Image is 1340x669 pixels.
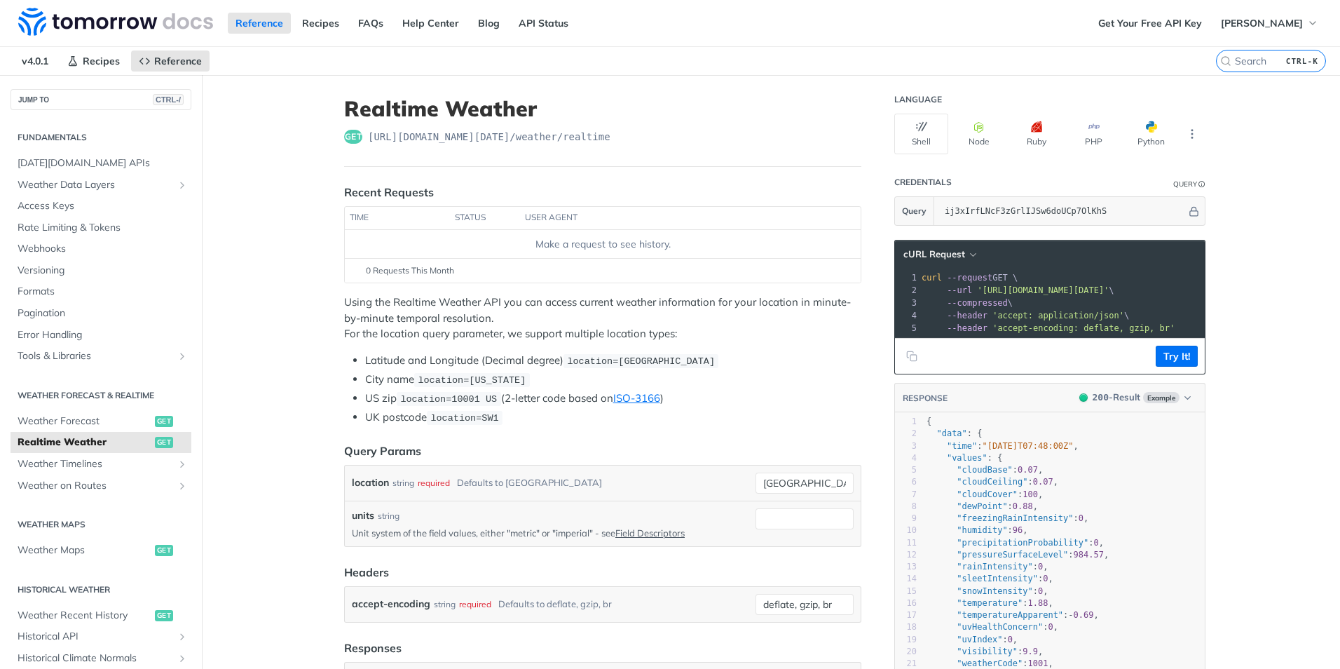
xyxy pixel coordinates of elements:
[895,525,917,536] div: 10
[18,651,173,665] span: Historical Climate Normals
[1033,477,1053,487] span: 0.07
[352,527,750,539] p: Unit system of the field values, either "metric" or "imperial" - see
[947,311,987,320] span: --header
[936,428,966,438] span: "data"
[957,574,1038,583] span: "sleetIntensity"
[430,413,498,424] span: location=SW1
[11,281,191,302] a: Formats
[177,631,188,642] button: Show subpages for Historical API
[11,153,191,174] a: [DATE][DOMAIN_NAME] APIs
[11,196,191,217] a: Access Keys
[947,285,972,295] span: --url
[922,273,1018,283] span: GET \
[895,537,917,549] div: 11
[957,610,1063,620] span: "temperatureApparent"
[902,205,927,217] span: Query
[154,55,202,67] span: Reference
[927,647,1043,656] span: : ,
[18,435,151,450] span: Realtime Weather
[938,197,1187,225] input: apikey
[922,273,942,283] span: curl
[459,594,491,614] div: required
[895,573,917,585] div: 14
[344,96,861,121] h1: Realtime Weather
[18,349,173,363] span: Tools & Libraries
[344,640,402,656] div: Responses
[11,475,191,496] a: Weather on RoutesShow subpages for Weather on Routes
[14,50,56,72] span: v4.0.1
[895,476,917,488] div: 6
[895,586,917,597] div: 15
[177,480,188,492] button: Show subpages for Weather on Routes
[18,285,188,299] span: Formats
[977,285,1109,295] span: '[URL][DOMAIN_NAME][DATE]'
[957,465,1012,475] span: "cloudBase"
[1028,598,1048,608] span: 1.88
[902,391,948,405] button: RESPONSE
[1038,586,1043,596] span: 0
[344,130,362,144] span: get
[352,594,430,614] label: accept-encoding
[352,473,389,493] label: location
[11,131,191,144] h2: Fundamentals
[927,525,1028,535] span: : ,
[366,264,454,277] span: 0 Requests This Month
[18,178,173,192] span: Weather Data Layers
[1187,204,1201,218] button: Hide
[344,184,434,201] div: Recent Requests
[350,13,391,34] a: FAQs
[927,465,1043,475] span: : ,
[895,271,919,284] div: 1
[11,626,191,647] a: Historical APIShow subpages for Historical API
[927,562,1048,572] span: : ,
[957,513,1073,523] span: "freezingRainIntensity"
[957,562,1032,572] span: "rainIntensity"
[1074,550,1104,560] span: 984.57
[470,13,507,34] a: Blog
[365,353,861,369] li: Latitude and Longitude (Decimal degree)
[894,114,948,154] button: Shell
[83,55,120,67] span: Recipes
[1283,54,1322,68] kbd: CTRL-K
[927,417,931,426] span: {
[895,284,919,297] div: 2
[18,156,188,170] span: [DATE][DOMAIN_NAME] APIs
[177,653,188,664] button: Show subpages for Historical Climate Normals
[11,325,191,346] a: Error Handling
[947,298,1008,308] span: --compressed
[927,489,1043,499] span: : ,
[615,527,685,539] a: Field Descriptors
[177,459,188,470] button: Show subpages for Weather Timelines
[895,609,917,621] div: 17
[450,207,520,229] th: status
[895,309,919,322] div: 4
[1074,610,1094,620] span: 0.69
[927,441,1079,451] span: : ,
[1186,128,1198,140] svg: More ellipsis
[155,545,173,556] span: get
[927,574,1053,583] span: : ,
[418,375,526,386] span: location=[US_STATE]
[957,550,1068,560] span: "pressureSurfaceLevel"
[1156,346,1198,367] button: Try It!
[1028,658,1048,668] span: 1001
[895,197,934,225] button: Query
[927,550,1109,560] span: : ,
[895,597,917,609] div: 16
[18,457,173,471] span: Weather Timelines
[365,391,861,407] li: US zip (2-letter code based on )
[344,442,421,459] div: Query Params
[155,416,173,427] span: get
[1091,13,1210,34] a: Get Your Free API Key
[11,454,191,475] a: Weather TimelinesShow subpages for Weather Timelines
[155,437,173,448] span: get
[11,175,191,196] a: Weather Data LayersShow subpages for Weather Data Layers
[155,610,173,621] span: get
[957,586,1032,596] span: "snowIntensity"
[418,473,450,493] div: required
[895,489,917,501] div: 7
[947,453,987,463] span: "values"
[895,561,917,573] div: 13
[1173,179,1205,189] div: QueryInformation
[18,221,188,235] span: Rate Limiting & Tokens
